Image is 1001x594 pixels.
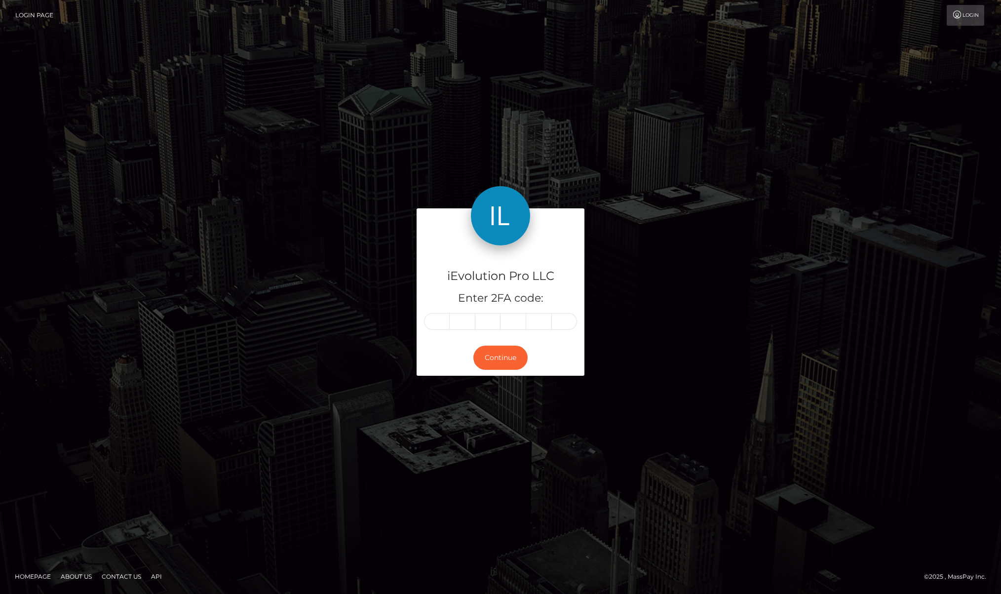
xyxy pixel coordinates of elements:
a: API [147,569,166,584]
h4: iEvolution Pro LLC [424,268,577,285]
a: Login [947,5,984,26]
button: Continue [473,346,528,370]
a: About Us [57,569,96,584]
img: iEvolution Pro LLC [471,186,530,245]
div: © 2025 , MassPay Inc. [924,571,994,582]
a: Contact Us [98,569,145,584]
h5: Enter 2FA code: [424,291,577,306]
a: Login Page [15,5,53,26]
a: Homepage [11,569,55,584]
